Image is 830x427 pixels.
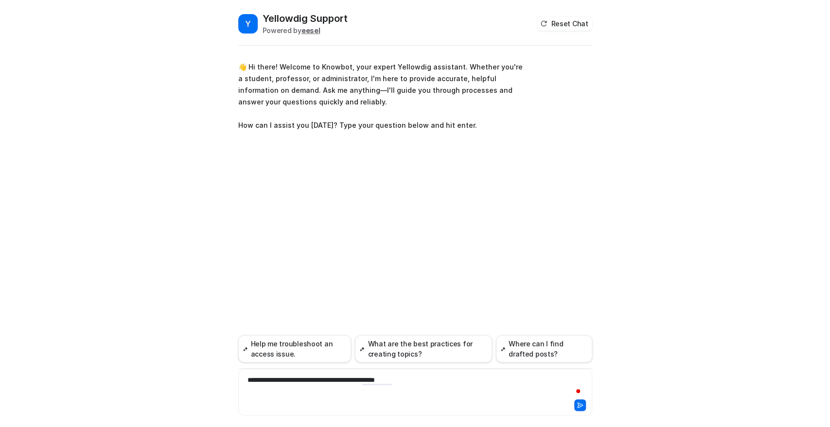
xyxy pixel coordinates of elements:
[301,26,320,34] b: eesel
[238,14,258,34] span: Y
[355,335,492,362] button: What are the best practices for creating topics?
[241,375,590,397] div: To enrich screen reader interactions, please activate Accessibility in Grammarly extension settings
[496,335,592,362] button: Where can I find drafted posts?
[263,12,348,25] h2: Yellowdig Support
[263,25,348,35] div: Powered by
[238,335,352,362] button: Help me troubleshoot an access issue.
[238,61,523,131] p: 👋 Hi there! Welcome to Knowbot, your expert Yellowdig assistant. Whether you're a student, profes...
[537,17,592,31] button: Reset Chat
